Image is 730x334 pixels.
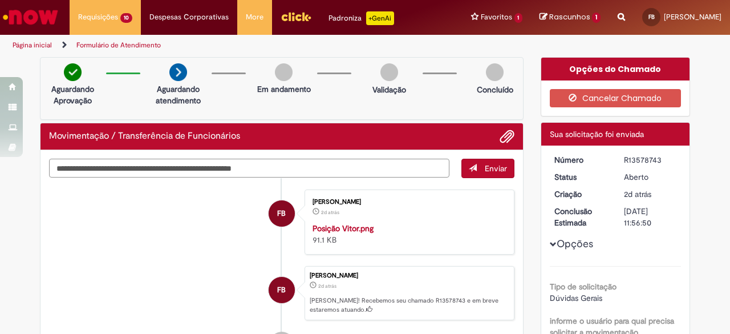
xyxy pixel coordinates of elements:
li: Fernanda Caroline Brito [49,266,514,321]
img: img-circle-grey.png [486,63,504,81]
span: Rascunhos [549,11,590,22]
span: 1 [514,13,523,23]
span: 2d atrás [624,189,651,199]
div: Opções do Chamado [541,58,690,81]
span: 2d atrás [321,209,339,216]
a: Página inicial [13,41,52,50]
a: Rascunhos [540,12,601,23]
button: Enviar [461,159,514,178]
h2: Movimentação / Transferência de Funcionários Histórico de tíquete [49,131,240,142]
span: More [246,11,263,23]
div: 91.1 KB [313,223,502,246]
time: 29/09/2025 17:56:44 [321,209,339,216]
p: Aguardando Aprovação [45,83,100,106]
div: [DATE] 11:56:50 [624,206,677,228]
span: Requisições [78,11,118,23]
span: FB [277,276,286,304]
textarea: Digite sua mensagem aqui... [49,159,449,178]
dt: Criação [546,188,616,200]
time: 29/09/2025 17:56:47 [624,189,651,199]
div: Aberto [624,171,677,183]
span: 2d atrás [318,283,336,289]
a: Formulário de Atendimento [76,41,161,50]
img: ServiceNow [1,6,60,29]
p: +GenAi [366,11,394,25]
img: check-circle-green.png [64,63,82,81]
span: Enviar [485,163,507,174]
span: Despesas Corporativas [149,11,229,23]
img: img-circle-grey.png [380,63,398,81]
time: 29/09/2025 17:56:47 [318,283,336,289]
span: [PERSON_NAME] [664,12,721,22]
span: Dúvidas Gerais [550,293,602,303]
p: [PERSON_NAME]! Recebemos seu chamado R13578743 e em breve estaremos atuando. [310,296,508,314]
ul: Trilhas de página [9,35,478,56]
p: Validação [372,84,406,95]
span: FB [277,200,286,227]
img: img-circle-grey.png [275,63,293,81]
dt: Conclusão Estimada [546,206,616,228]
span: FB [648,13,655,21]
div: R13578743 [624,154,677,166]
div: Fernanda Caroline Brito [269,200,295,227]
b: Tipo de solicitação [550,281,617,292]
div: 29/09/2025 17:56:47 [624,188,677,200]
span: Sua solicitação foi enviada [550,129,644,139]
img: click_logo_yellow_360x200.png [281,8,311,25]
div: Fernanda Caroline Brito [269,277,295,303]
button: Cancelar Chamado [550,89,682,107]
span: Favoritos [481,11,512,23]
a: Posição Vitor.png [313,223,374,234]
div: Padroniza [328,11,394,25]
p: Concluído [477,84,513,95]
dt: Status [546,171,616,183]
button: Adicionar anexos [500,129,514,144]
div: [PERSON_NAME] [310,272,508,279]
span: 10 [120,13,132,23]
div: [PERSON_NAME] [313,199,502,206]
img: arrow-next.png [169,63,187,81]
p: Aguardando atendimento [151,83,206,106]
span: 1 [592,13,601,23]
dt: Número [546,154,616,166]
p: Em andamento [257,83,311,95]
